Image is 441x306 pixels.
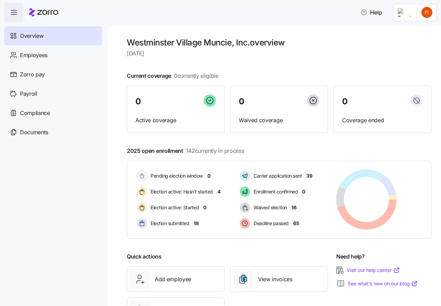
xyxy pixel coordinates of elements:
span: 0 currently eligible [174,72,218,80]
span: 0 [239,97,244,106]
span: 18 [194,220,198,227]
img: Employer logo [398,8,411,17]
span: Help [360,8,382,17]
button: Help [355,6,388,19]
span: Documents [20,128,48,137]
a: Visit our help center [347,267,400,274]
span: Need help? [336,252,365,261]
span: View invoices [258,275,293,284]
span: Carrier application sent [252,172,302,179]
span: Election submitted [148,220,189,227]
a: Documents [4,123,102,142]
span: Enrollment confirmed [252,188,298,195]
span: Election active: Started [148,204,199,211]
span: Coverage ended [342,116,423,125]
span: Pending election window [148,172,203,179]
span: Zorro pay [20,70,45,79]
span: 142 currently in process [186,147,244,155]
a: Compliance [4,103,102,123]
span: 0 [302,188,305,195]
a: Overview [4,26,102,45]
span: Waived coverage [239,116,319,125]
span: Quick actions [127,252,162,261]
span: Waived election [252,204,287,211]
span: [DATE] [127,49,431,58]
a: Payroll [4,84,102,103]
a: Zorro pay [4,65,102,84]
span: 16 [291,204,296,211]
img: 24d6825ccf4887a4818050cadfd93e6d [421,7,432,18]
span: 0 [203,204,206,211]
span: 0 [342,97,348,106]
span: 0 [207,172,211,179]
span: 0 [135,97,141,106]
span: Election active: Hasn't started [148,188,213,195]
span: Payroll [20,89,37,98]
a: Employees [4,45,102,65]
span: Add employee [155,275,191,284]
a: See what’s new on our blog [348,280,418,287]
span: Overview [20,32,43,40]
span: 2025 open enrollment [127,147,244,155]
h1: Westminster Village Muncie, Inc. overview [127,37,431,48]
span: 65 [293,220,299,227]
span: 39 [306,172,312,179]
span: Compliance [20,109,50,117]
span: Current coverage [127,72,218,80]
span: Deadline passed [252,220,289,227]
span: Employees [20,51,48,60]
span: 4 [217,188,220,195]
span: Active coverage [135,116,216,125]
